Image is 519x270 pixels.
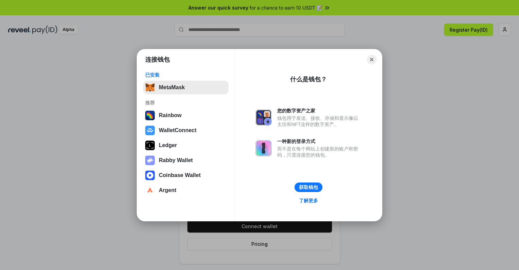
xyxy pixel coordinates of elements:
button: Coinbase Wallet [143,169,229,182]
button: Close [367,55,376,64]
button: 获取钱包 [295,182,322,192]
button: MetaMask [143,81,229,94]
button: Argent [143,184,229,197]
div: 您的数字资产之家 [277,108,362,114]
div: Ledger [159,142,177,148]
img: svg+xml,%3Csvg%20width%3D%22120%22%20height%3D%22120%22%20viewBox%3D%220%200%20120%20120%22%20fil... [145,111,155,120]
div: 而不是在每个网站上创建新的账户和密码，只需连接您的钱包。 [277,146,362,158]
img: svg+xml,%3Csvg%20width%3D%2228%22%20height%3D%2228%22%20viewBox%3D%220%200%2028%2028%22%20fill%3D... [145,186,155,195]
div: 获取钱包 [299,184,318,190]
div: 什么是钱包？ [290,75,327,83]
div: WalletConnect [159,127,197,133]
img: svg+xml,%3Csvg%20fill%3D%22none%22%20height%3D%2233%22%20viewBox%3D%220%200%2035%2033%22%20width%... [145,83,155,92]
div: 推荐 [145,100,227,106]
div: Rabby Wallet [159,157,193,163]
img: svg+xml,%3Csvg%20width%3D%2228%22%20height%3D%2228%22%20viewBox%3D%220%200%2028%2028%22%20fill%3D... [145,171,155,180]
img: svg+xml,%3Csvg%20xmlns%3D%22http%3A%2F%2Fwww.w3.org%2F2000%2Fsvg%22%20width%3D%2228%22%20height%3... [145,141,155,150]
div: 钱包用于发送、接收、存储和显示像以太坊和NFT这样的数字资产。 [277,115,362,127]
button: Rainbow [143,109,229,122]
img: svg+xml,%3Csvg%20width%3D%2228%22%20height%3D%2228%22%20viewBox%3D%220%200%2028%2028%22%20fill%3D... [145,126,155,135]
div: 已安装 [145,72,227,78]
a: 了解更多 [295,196,322,205]
button: Rabby Wallet [143,154,229,167]
div: Coinbase Wallet [159,172,201,178]
button: WalletConnect [143,124,229,137]
div: MetaMask [159,84,185,91]
button: Ledger [143,139,229,152]
div: 了解更多 [299,197,318,204]
div: Argent [159,187,177,193]
h1: 连接钱包 [145,55,170,64]
div: 一种新的登录方式 [277,138,362,144]
img: svg+xml,%3Csvg%20xmlns%3D%22http%3A%2F%2Fwww.w3.org%2F2000%2Fsvg%22%20fill%3D%22none%22%20viewBox... [255,109,272,126]
img: svg+xml,%3Csvg%20xmlns%3D%22http%3A%2F%2Fwww.w3.org%2F2000%2Fsvg%22%20fill%3D%22none%22%20viewBox... [255,140,272,156]
img: svg+xml,%3Csvg%20xmlns%3D%22http%3A%2F%2Fwww.w3.org%2F2000%2Fsvg%22%20fill%3D%22none%22%20viewBox... [145,156,155,165]
div: Rainbow [159,112,182,118]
